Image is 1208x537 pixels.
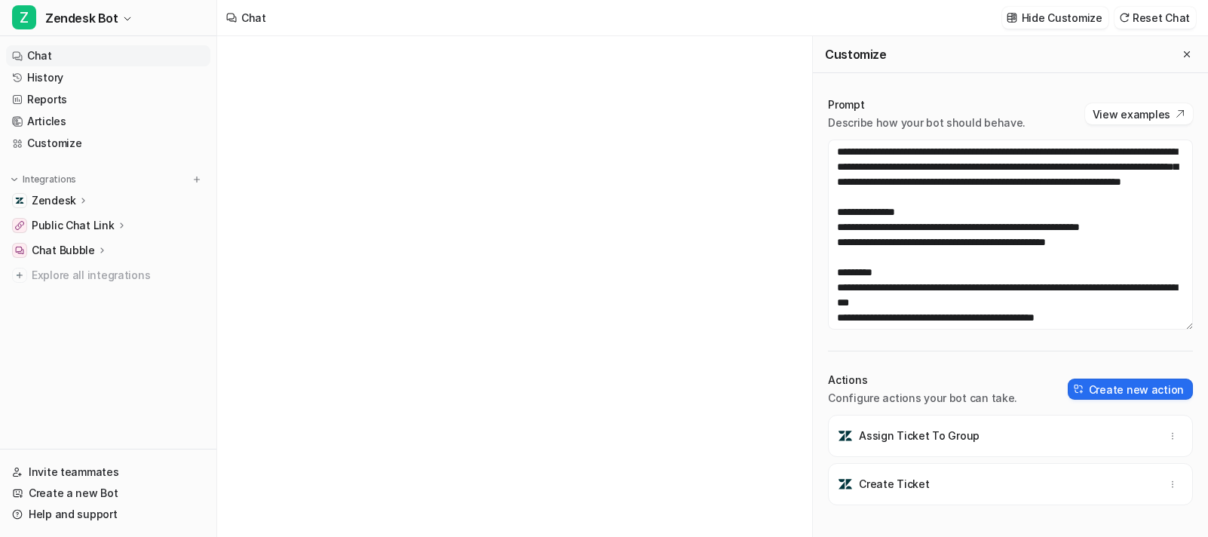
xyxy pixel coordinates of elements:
img: Zendesk [15,196,24,205]
button: Hide Customize [1002,7,1108,29]
img: menu_add.svg [192,174,202,185]
button: Create new action [1068,379,1193,400]
img: explore all integrations [12,268,27,283]
a: Invite teammates [6,462,210,483]
p: Integrations [23,173,76,186]
img: Create Ticket icon [838,477,853,492]
button: Reset Chat [1114,7,1196,29]
p: Zendesk [32,193,76,208]
button: Close flyout [1178,45,1196,63]
a: Create a new Bot [6,483,210,504]
img: Public Chat Link [15,221,24,230]
a: Explore all integrations [6,265,210,286]
a: Chat [6,45,210,66]
a: Reports [6,89,210,110]
img: Chat Bubble [15,246,24,255]
a: History [6,67,210,88]
p: Assign Ticket To Group [859,428,980,443]
p: Prompt [828,97,1026,112]
a: Help and support [6,504,210,525]
img: Assign Ticket To Group icon [838,428,853,443]
p: Actions [828,373,1017,388]
p: Hide Customize [1022,10,1102,26]
div: Chat [241,10,266,26]
p: Configure actions your bot can take. [828,391,1017,406]
img: customize [1007,12,1017,23]
p: Describe how your bot should behave. [828,115,1026,130]
img: expand menu [9,174,20,185]
img: reset [1119,12,1130,23]
span: Z [12,5,36,29]
a: Articles [6,111,210,132]
img: create-action-icon.svg [1074,384,1084,394]
p: Create Ticket [859,477,929,492]
span: Zendesk Bot [45,8,118,29]
p: Public Chat Link [32,218,115,233]
span: Explore all integrations [32,263,204,287]
a: Customize [6,133,210,154]
button: View examples [1085,103,1193,124]
p: Chat Bubble [32,243,95,258]
h2: Customize [825,47,886,62]
button: Integrations [6,172,81,187]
